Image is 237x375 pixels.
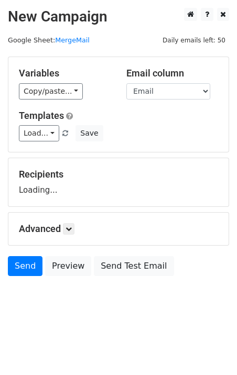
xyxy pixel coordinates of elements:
[19,83,83,100] a: Copy/paste...
[8,256,42,276] a: Send
[19,223,218,235] h5: Advanced
[126,68,218,79] h5: Email column
[19,169,218,196] div: Loading...
[19,110,64,121] a: Templates
[159,35,229,46] span: Daily emails left: 50
[45,256,91,276] a: Preview
[159,36,229,44] a: Daily emails left: 50
[76,125,103,141] button: Save
[94,256,174,276] a: Send Test Email
[19,68,111,79] h5: Variables
[8,8,229,26] h2: New Campaign
[55,36,90,44] a: MergeMail
[8,36,90,44] small: Google Sheet:
[19,169,218,180] h5: Recipients
[19,125,59,141] a: Load...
